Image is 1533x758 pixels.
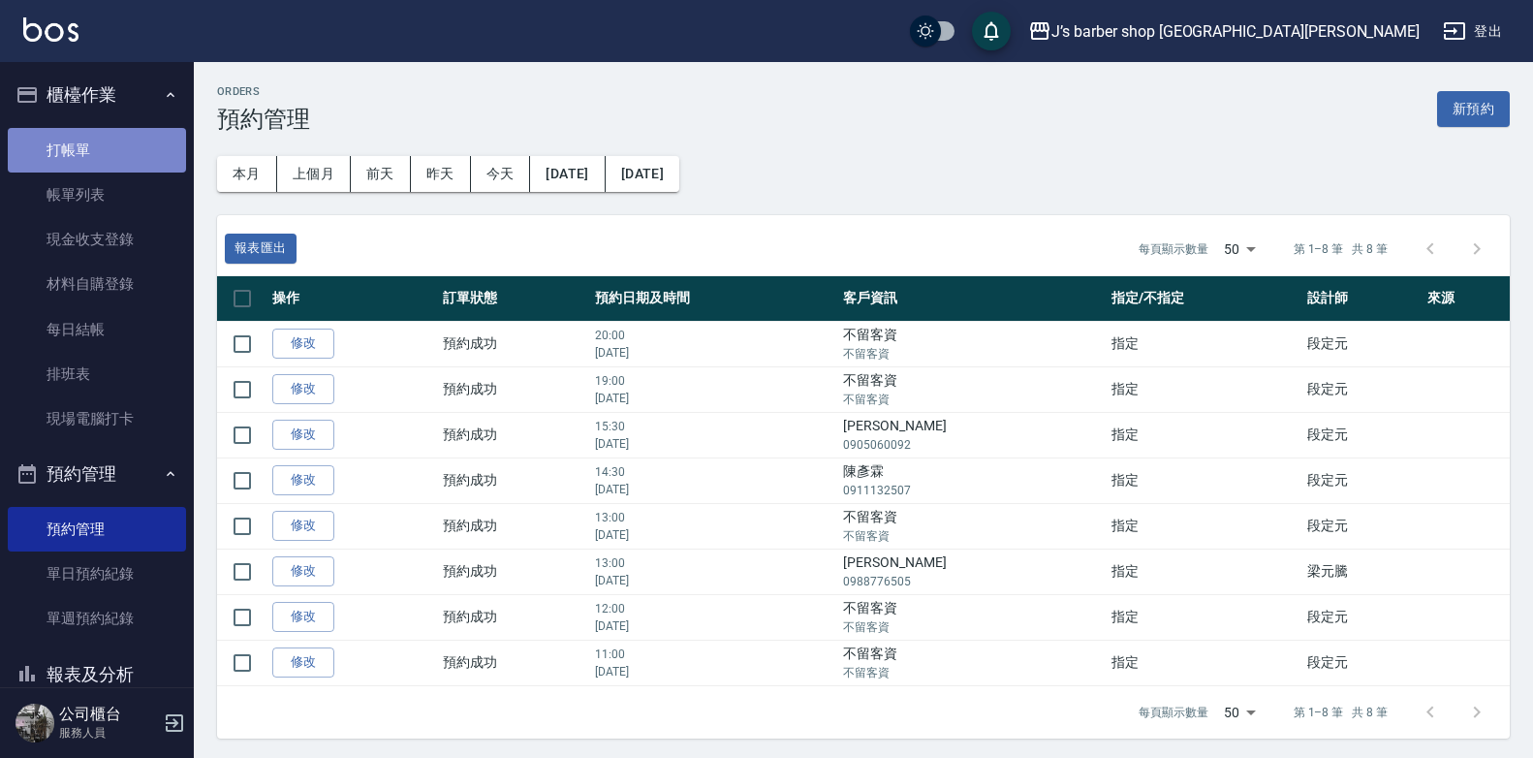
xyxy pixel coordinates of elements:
[1139,704,1208,721] p: 每頁顯示數量
[225,234,297,264] button: 報表匯出
[838,412,1107,458] td: [PERSON_NAME]
[1435,14,1510,49] button: 登出
[8,649,186,700] button: 報表及分析
[838,503,1107,549] td: 不留客資
[8,173,186,217] a: 帳單列表
[843,436,1102,454] p: 0905060092
[838,549,1107,594] td: [PERSON_NAME]
[1437,99,1510,117] a: 新預約
[23,17,78,42] img: Logo
[1302,458,1423,503] td: 段定元
[590,276,838,322] th: 預約日期及時間
[843,527,1102,545] p: 不留客資
[1107,412,1302,458] td: 指定
[595,572,833,589] p: [DATE]
[1302,503,1423,549] td: 段定元
[1107,549,1302,594] td: 指定
[843,664,1102,681] p: 不留客資
[595,418,833,435] p: 15:30
[1107,594,1302,640] td: 指定
[843,618,1102,636] p: 不留客資
[8,449,186,499] button: 預約管理
[272,602,334,632] a: 修改
[272,556,334,586] a: 修改
[1139,240,1208,258] p: 每頁顯示數量
[595,327,833,344] p: 20:00
[272,647,334,678] a: 修改
[1216,223,1263,275] div: 50
[1302,594,1423,640] td: 段定元
[8,352,186,396] a: 排班表
[595,344,833,362] p: [DATE]
[438,549,590,594] td: 預約成功
[838,640,1107,685] td: 不留客資
[843,573,1102,590] p: 0988776505
[595,509,833,526] p: 13:00
[838,458,1107,503] td: 陳彥霖
[8,217,186,262] a: 現金收支登錄
[272,374,334,404] a: 修改
[438,412,590,458] td: 預約成功
[217,156,277,192] button: 本月
[1302,640,1423,685] td: 段定元
[267,276,438,322] th: 操作
[438,458,590,503] td: 預約成功
[1216,686,1263,739] div: 50
[8,128,186,173] a: 打帳單
[595,390,833,407] p: [DATE]
[351,156,411,192] button: 前天
[1294,704,1388,721] p: 第 1–8 筆 共 8 筆
[1020,12,1427,51] button: J’s barber shop [GEOGRAPHIC_DATA][PERSON_NAME]
[843,345,1102,363] p: 不留客資
[1294,240,1388,258] p: 第 1–8 筆 共 8 筆
[595,481,833,498] p: [DATE]
[59,724,158,742] p: 服務人員
[595,663,833,680] p: [DATE]
[843,391,1102,408] p: 不留客資
[838,321,1107,366] td: 不留客資
[972,12,1011,50] button: save
[438,276,590,322] th: 訂單狀態
[471,156,531,192] button: 今天
[438,321,590,366] td: 預約成功
[1107,640,1302,685] td: 指定
[1051,19,1420,44] div: J’s barber shop [GEOGRAPHIC_DATA][PERSON_NAME]
[438,503,590,549] td: 預約成功
[8,70,186,120] button: 櫃檯作業
[1107,321,1302,366] td: 指定
[272,511,334,541] a: 修改
[530,156,605,192] button: [DATE]
[16,704,54,742] img: Person
[217,106,310,133] h3: 預約管理
[595,646,833,663] p: 11:00
[1107,503,1302,549] td: 指定
[8,262,186,306] a: 材料自購登錄
[217,85,310,98] h2: Orders
[1437,91,1510,127] button: 新預約
[1302,276,1423,322] th: 設計師
[277,156,351,192] button: 上個月
[595,526,833,544] p: [DATE]
[1302,366,1423,412] td: 段定元
[438,366,590,412] td: 預約成功
[8,596,186,641] a: 單週預約紀錄
[595,600,833,617] p: 12:00
[838,366,1107,412] td: 不留客資
[595,463,833,481] p: 14:30
[1302,412,1423,458] td: 段定元
[8,552,186,596] a: 單日預約紀錄
[438,594,590,640] td: 預約成功
[1107,366,1302,412] td: 指定
[595,617,833,635] p: [DATE]
[838,276,1107,322] th: 客戶資訊
[59,705,158,724] h5: 公司櫃台
[595,554,833,572] p: 13:00
[1302,549,1423,594] td: 梁元騰
[272,420,334,450] a: 修改
[1107,276,1302,322] th: 指定/不指定
[838,594,1107,640] td: 不留客資
[411,156,471,192] button: 昨天
[595,372,833,390] p: 19:00
[272,465,334,495] a: 修改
